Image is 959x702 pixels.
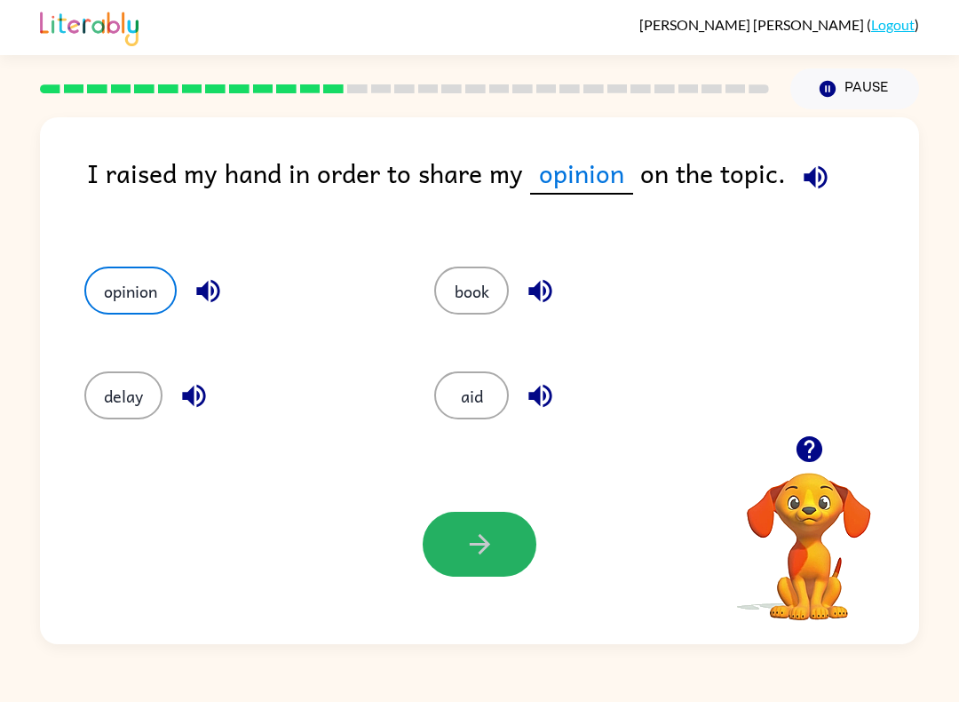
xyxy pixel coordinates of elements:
[84,267,177,315] button: opinion
[87,153,919,231] div: I raised my hand in order to share my on the topic.
[84,371,162,419] button: delay
[720,445,898,623] video: Your browser must support playing .mp4 files to use Literably. Please try using another browser.
[639,16,919,33] div: ( )
[40,7,139,46] img: Literably
[434,267,509,315] button: book
[871,16,915,33] a: Logout
[639,16,867,33] span: [PERSON_NAME] [PERSON_NAME]
[530,153,633,195] span: opinion
[434,371,509,419] button: aid
[790,68,919,109] button: Pause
